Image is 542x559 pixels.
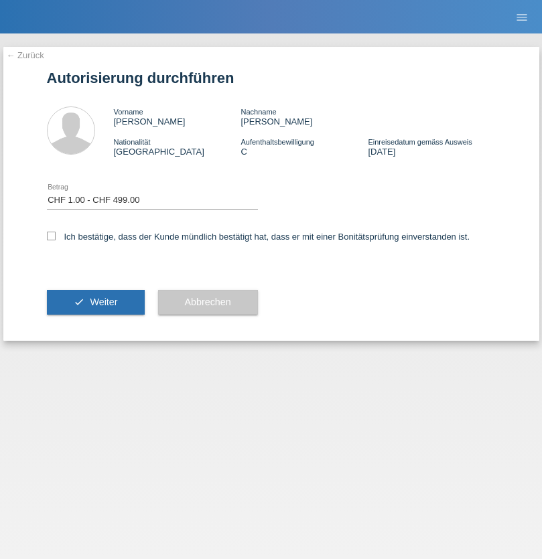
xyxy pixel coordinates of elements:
[114,108,143,116] span: Vorname
[47,232,470,242] label: Ich bestätige, dass der Kunde mündlich bestätigt hat, dass er mit einer Bonitätsprüfung einversta...
[114,106,241,127] div: [PERSON_NAME]
[368,137,495,157] div: [DATE]
[241,137,368,157] div: C
[509,13,535,21] a: menu
[158,290,258,315] button: Abbrechen
[90,297,117,307] span: Weiter
[368,138,472,146] span: Einreisedatum gemäss Ausweis
[114,138,151,146] span: Nationalität
[47,70,496,86] h1: Autorisierung durchführen
[241,138,314,146] span: Aufenthaltsbewilligung
[185,297,231,307] span: Abbrechen
[47,290,145,315] button: check Weiter
[7,50,44,60] a: ← Zurück
[241,106,368,127] div: [PERSON_NAME]
[74,297,84,307] i: check
[114,137,241,157] div: [GEOGRAPHIC_DATA]
[515,11,529,24] i: menu
[241,108,276,116] span: Nachname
